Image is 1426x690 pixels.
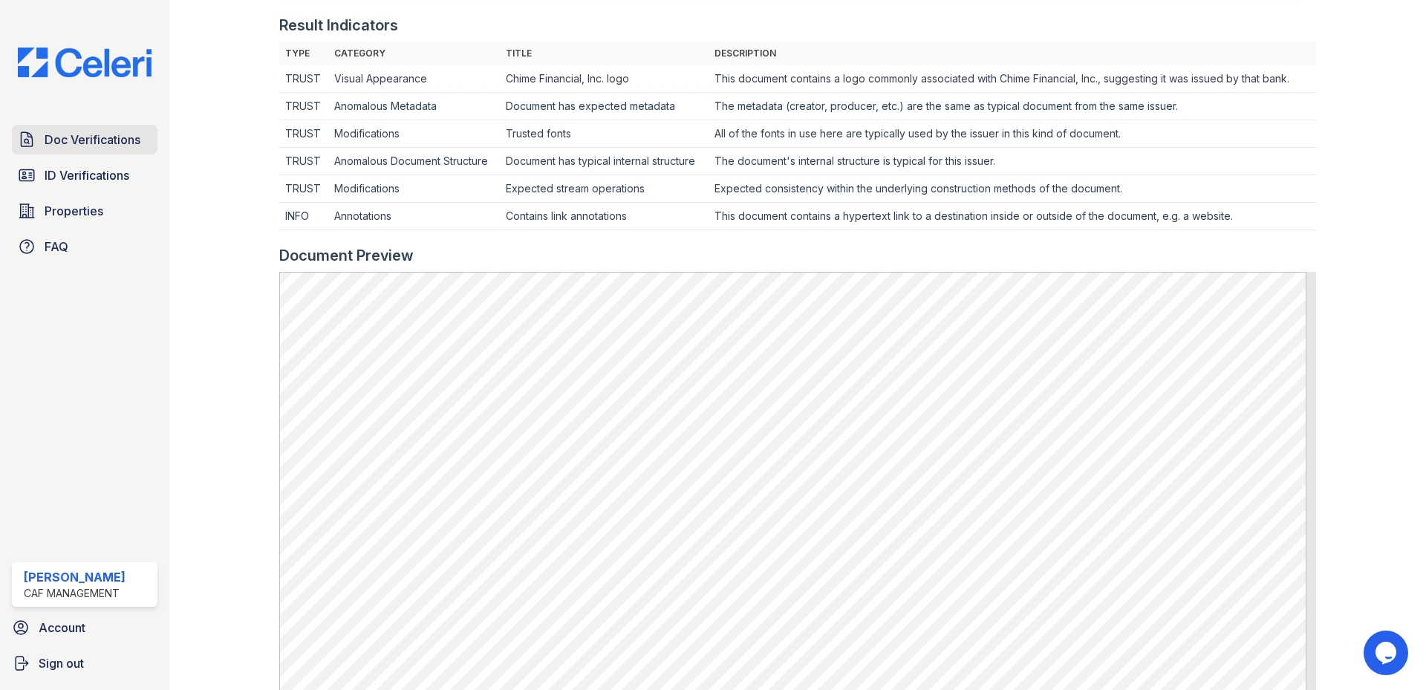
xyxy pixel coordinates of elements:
td: Annotations [328,203,500,230]
img: CE_Logo_Blue-a8612792a0a2168367f1c8372b55b34899dd931a85d93a1a3d3e32e68fde9ad4.png [6,48,163,77]
span: Properties [45,202,103,220]
iframe: chat widget [1364,631,1411,675]
td: INFO [279,203,328,230]
td: This document contains a hypertext link to a destination inside or outside of the document, e.g. ... [709,203,1316,230]
div: [PERSON_NAME] [24,568,126,586]
td: Chime Financial, Inc. logo [500,65,709,93]
span: Doc Verifications [45,131,140,149]
a: Account [6,613,163,642]
div: Document Preview [279,245,414,266]
span: ID Verifications [45,166,129,184]
td: This document contains a logo commonly associated with Chime Financial, Inc., suggesting it was i... [709,65,1316,93]
td: TRUST [279,65,328,93]
td: TRUST [279,175,328,203]
a: ID Verifications [12,160,157,190]
a: Properties [12,196,157,226]
span: Sign out [39,654,84,672]
div: Result Indicators [279,15,398,36]
a: FAQ [12,232,157,261]
th: Title [500,42,709,65]
span: FAQ [45,238,68,256]
td: Anomalous Metadata [328,93,500,120]
td: The metadata (creator, producer, etc.) are the same as typical document from the same issuer. [709,93,1316,120]
td: Document has expected metadata [500,93,709,120]
div: CAF Management [24,586,126,601]
td: Expected consistency within the underlying construction methods of the document. [709,175,1316,203]
td: TRUST [279,148,328,175]
th: Type [279,42,328,65]
td: Contains link annotations [500,203,709,230]
td: Modifications [328,120,500,148]
td: Expected stream operations [500,175,709,203]
td: TRUST [279,120,328,148]
td: TRUST [279,93,328,120]
td: Modifications [328,175,500,203]
span: Account [39,619,85,637]
td: The document's internal structure is typical for this issuer. [709,148,1316,175]
td: Trusted fonts [500,120,709,148]
td: Anomalous Document Structure [328,148,500,175]
td: Visual Appearance [328,65,500,93]
th: Description [709,42,1316,65]
td: All of the fonts in use here are typically used by the issuer in this kind of document. [709,120,1316,148]
th: Category [328,42,500,65]
td: Document has typical internal structure [500,148,709,175]
a: Doc Verifications [12,125,157,154]
a: Sign out [6,648,163,678]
